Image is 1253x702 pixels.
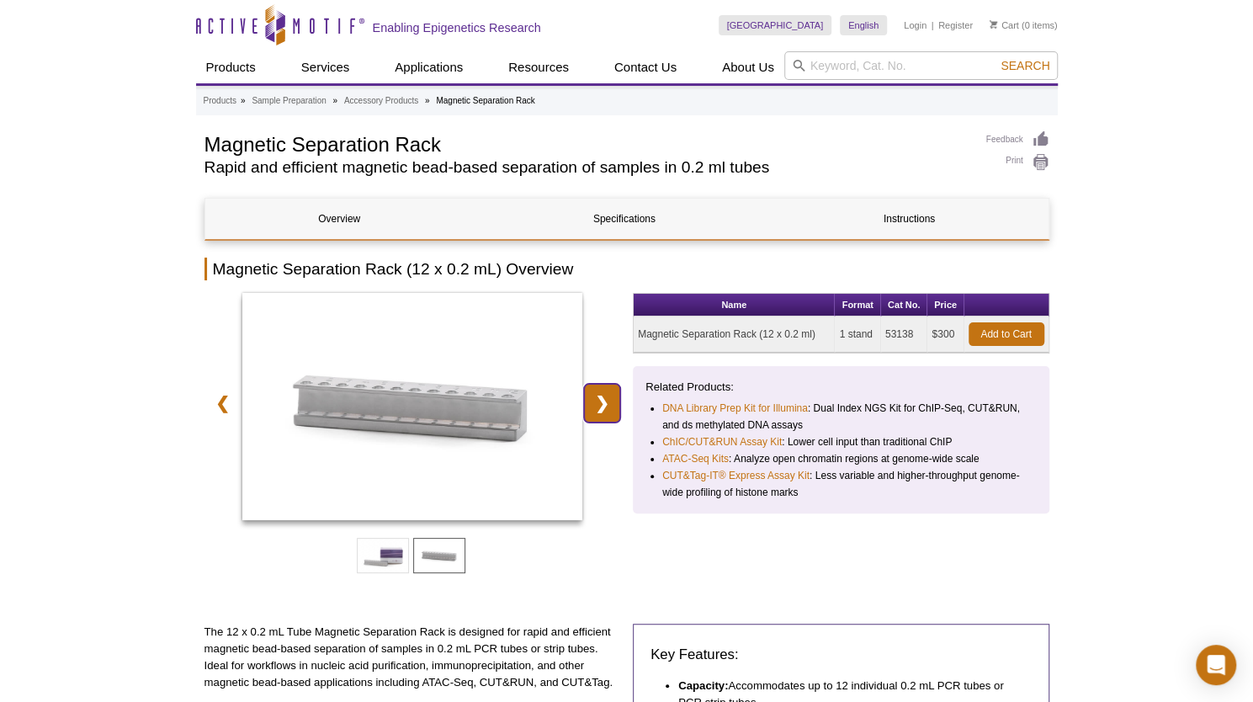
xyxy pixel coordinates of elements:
[196,51,266,83] a: Products
[498,51,579,83] a: Resources
[204,130,969,156] h1: Magnetic Separation Rack
[986,130,1049,149] a: Feedback
[712,51,784,83] a: About Us
[927,294,964,316] th: Price
[204,93,236,109] a: Products
[662,450,729,467] a: ATAC-Seq Kits
[881,316,928,353] td: 53138
[986,153,1049,172] a: Print
[719,15,832,35] a: [GEOGRAPHIC_DATA]
[242,293,583,525] a: Magnetic Rack
[204,384,241,423] a: ❮
[662,400,808,417] a: DNA Library Prep Kit for Illumina
[969,322,1044,346] a: Add to Cart
[241,96,246,105] li: »
[938,19,973,31] a: Register
[436,96,534,105] li: Magnetic Separation Rack
[784,51,1058,80] input: Keyword, Cat. No.
[678,679,728,692] strong: Capacity:
[995,58,1054,73] button: Search
[1196,645,1236,685] div: Open Intercom Messenger
[242,293,583,520] img: Magnetic Rack
[775,199,1043,239] a: Instructions
[932,15,934,35] li: |
[927,316,964,353] td: $300
[662,467,1022,501] li: : Less variable and higher-throughput genome-wide profiling of histone marks
[373,20,541,35] h2: Enabling Epigenetics Research
[662,433,1022,450] li: : Lower cell input than traditional ChIP
[904,19,926,31] a: Login
[604,51,687,83] a: Contact Us
[332,96,337,105] li: »
[584,384,620,423] a: ❯
[634,294,835,316] th: Name
[634,316,835,353] td: Magnetic Separation Rack (12 x 0.2 ml)
[662,400,1022,433] li: : Dual Index NGS Kit for ChIP-Seq, CUT&RUN, and ds methylated DNA assays
[881,294,928,316] th: Cat No.
[204,160,969,175] h2: Rapid and efficient magnetic bead-based separation of samples in 0.2 ml tubes
[425,96,430,105] li: »
[490,199,758,239] a: Specifications
[990,19,1019,31] a: Cart
[204,258,1049,280] h2: Magnetic Separation Rack (12 x 0.2 mL) Overview
[204,624,621,691] p: The 12 x 0.2 mL Tube Magnetic Separation Rack is designed for rapid and efficient magnetic bead-b...
[990,15,1058,35] li: (0 items)
[205,199,474,239] a: Overview
[645,379,1037,396] p: Related Products:
[1001,59,1049,72] span: Search
[990,20,997,29] img: Your Cart
[835,294,880,316] th: Format
[650,645,1032,665] h3: Key Features:
[840,15,887,35] a: English
[835,316,880,353] td: 1 stand
[662,450,1022,467] li: : Analyze open chromatin regions at genome-wide scale
[662,467,810,484] a: CUT&Tag-IT® Express Assay Kit
[385,51,473,83] a: Applications
[252,93,326,109] a: Sample Preparation
[291,51,360,83] a: Services
[344,93,418,109] a: Accessory Products
[662,433,782,450] a: ChIC/CUT&RUN Assay Kit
